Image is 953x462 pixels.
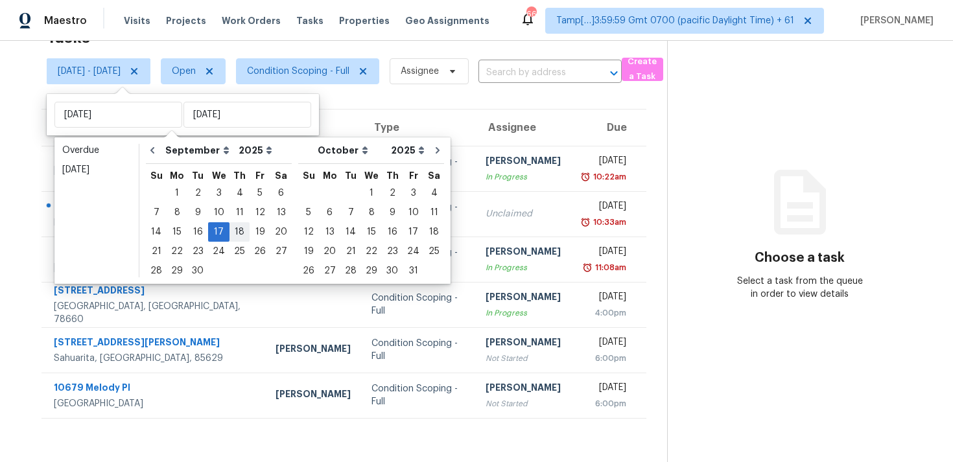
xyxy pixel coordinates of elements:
div: Wed Oct 01 2025 [361,183,382,203]
div: 18 [424,223,444,241]
div: Fri Oct 17 2025 [403,222,424,242]
div: 17 [403,223,424,241]
div: 28 [146,262,167,280]
div: Sun Sep 21 2025 [146,242,167,261]
div: 4:00pm [582,306,626,319]
div: Tue Sep 23 2025 [187,242,208,261]
select: Year [235,141,276,160]
abbr: Thursday [233,171,246,180]
abbr: Friday [409,171,418,180]
div: 30 [382,262,403,280]
button: Open [605,64,623,82]
div: Tue Oct 14 2025 [340,222,361,242]
div: 15 [361,223,382,241]
div: [DATE] [582,290,626,306]
div: [GEOGRAPHIC_DATA], [GEOGRAPHIC_DATA], 78747 [54,164,255,190]
div: Mon Oct 20 2025 [319,242,340,261]
div: [DATE] [582,245,626,261]
div: Sun Sep 28 2025 [146,261,167,281]
div: 20 [319,242,340,260]
abbr: Saturday [428,171,440,180]
abbr: Sunday [150,171,163,180]
span: Condition Scoping - Full [247,65,349,78]
img: Overdue Alarm Icon [580,170,591,183]
div: 19 [298,242,319,260]
div: 8 [361,203,382,222]
div: 8 [167,203,187,222]
div: Fri Sep 12 2025 [250,203,270,222]
abbr: Friday [255,171,265,180]
abbr: Saturday [275,171,287,180]
div: Mon Sep 08 2025 [167,203,187,222]
div: 21 [340,242,361,260]
div: [DATE] [582,381,626,397]
select: Month [314,141,388,160]
div: 26 [298,262,319,280]
div: 6 [319,203,340,222]
div: Sun Oct 12 2025 [298,222,319,242]
div: Fri Oct 10 2025 [403,203,424,222]
div: Sun Sep 07 2025 [146,203,167,222]
div: [DATE] [582,200,626,216]
div: Mon Sep 22 2025 [167,242,187,261]
div: Sun Sep 14 2025 [146,222,167,242]
div: 12 [250,203,270,222]
div: 11 [424,203,444,222]
div: 27 [319,262,340,280]
div: [PERSON_NAME] [486,154,561,170]
div: 30 [187,262,208,280]
div: Sat Sep 06 2025 [270,183,292,203]
div: [STREET_ADDRESS] [54,284,255,300]
div: [DATE] [582,336,626,352]
span: [DATE] - [DATE] [58,65,121,78]
abbr: Thursday [386,171,399,180]
div: Thu Oct 30 2025 [382,261,403,281]
div: 29 [361,262,382,280]
div: Tue Oct 21 2025 [340,242,361,261]
div: 31 [403,262,424,280]
div: Monument, CO, 80132 [54,216,255,229]
div: 10:22am [591,170,626,183]
div: 11:08am [593,261,626,274]
div: In Progress [486,261,561,274]
div: Not Started [486,397,561,410]
div: 18 [229,223,250,241]
div: Thu Oct 02 2025 [382,183,403,203]
div: Wed Oct 29 2025 [361,261,382,281]
div: 7 [340,203,361,222]
div: 20 [270,223,292,241]
div: 12 [298,223,319,241]
div: Condition Scoping - Full [371,292,465,318]
th: Type [361,110,475,146]
div: Not Started [486,352,561,365]
div: Thu Sep 18 2025 [229,222,250,242]
div: [GEOGRAPHIC_DATA], [GEOGRAPHIC_DATA], 78660 [54,300,255,326]
div: [PERSON_NAME] [486,290,561,306]
div: Unclaimed [486,207,561,220]
span: Geo Assignments [405,14,489,27]
input: End date [183,102,311,128]
div: 9 [382,203,403,222]
span: Work Orders [222,14,281,27]
span: Open [172,65,196,78]
div: 10679 Melody Pl [54,381,255,397]
div: Fri Sep 05 2025 [250,183,270,203]
div: 26 [250,242,270,260]
div: 2 [187,184,208,202]
div: [PERSON_NAME] [486,381,561,397]
abbr: Sunday [303,171,315,180]
div: Thu Sep 25 2025 [229,242,250,261]
th: Due [571,110,646,146]
div: [STREET_ADDRESS] [54,245,255,261]
div: 24 [208,242,229,260]
abbr: Wednesday [212,171,226,180]
div: [PERSON_NAME] [486,245,561,261]
div: Mon Oct 06 2025 [319,203,340,222]
select: Year [388,141,428,160]
div: Fri Oct 24 2025 [403,242,424,261]
div: Wed Sep 17 2025 [208,222,229,242]
div: Thu Sep 04 2025 [229,183,250,203]
abbr: Tuesday [192,171,204,180]
div: Wed Oct 22 2025 [361,242,382,261]
div: [PERSON_NAME] [276,342,351,358]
